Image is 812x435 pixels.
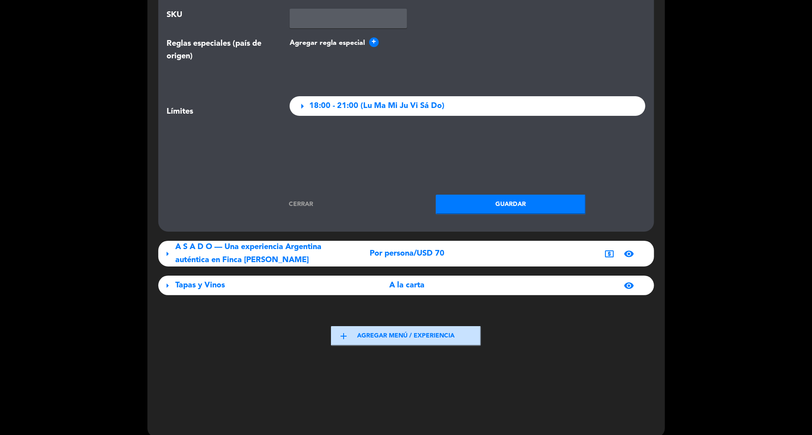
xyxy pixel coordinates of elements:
[604,249,615,259] span: local_atm
[624,249,634,259] span: visibility
[369,37,379,47] span: +
[167,105,194,120] span: Límites
[167,37,277,63] span: Reglas especiales (país de origen)
[624,280,634,291] span: visibility
[163,249,173,259] span: arrow_right
[436,195,586,214] button: Guardar
[370,247,444,260] span: Por persona/USD 70
[290,37,645,49] button: Agregar regla especial+
[309,100,444,112] span: 18:00 - 21:00 (Lu Ma Mi Ju Vi Sá Do)
[163,280,173,291] span: arrow_right
[167,9,183,22] span: SKU
[296,100,308,112] span: arrow_right
[176,243,322,263] span: A S A D O — Una experiencia Argentina auténtica en Finca [PERSON_NAME]
[226,199,376,209] a: Cerrar
[331,326,481,346] button: addAgregar menú / experiencia
[176,281,225,289] span: Tapas y Vinos
[338,331,349,341] span: add
[390,279,425,292] span: A la carta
